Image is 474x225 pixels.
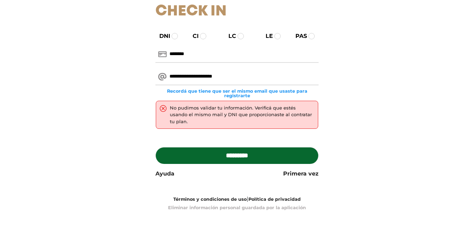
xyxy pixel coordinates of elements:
[248,197,301,202] a: Política de privacidad
[155,3,319,20] h1: Check In
[259,32,273,40] label: LE
[173,197,247,202] a: Términos y condiciones de uso
[155,89,319,98] small: Recordá que tiene que ser el mismo email que usaste para registrarte
[150,195,324,212] div: |
[283,170,319,178] a: Primera vez
[289,32,307,40] label: PAS
[153,32,170,40] label: DNI
[186,32,199,40] label: CI
[168,205,306,210] a: Eliminar información personal guardada por la aplicación
[222,32,236,40] label: LC
[170,105,314,125] div: No pudimos validar tu información. Verificá que estés usando el mismo mail y DNI que proporcionas...
[155,170,174,178] a: Ayuda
